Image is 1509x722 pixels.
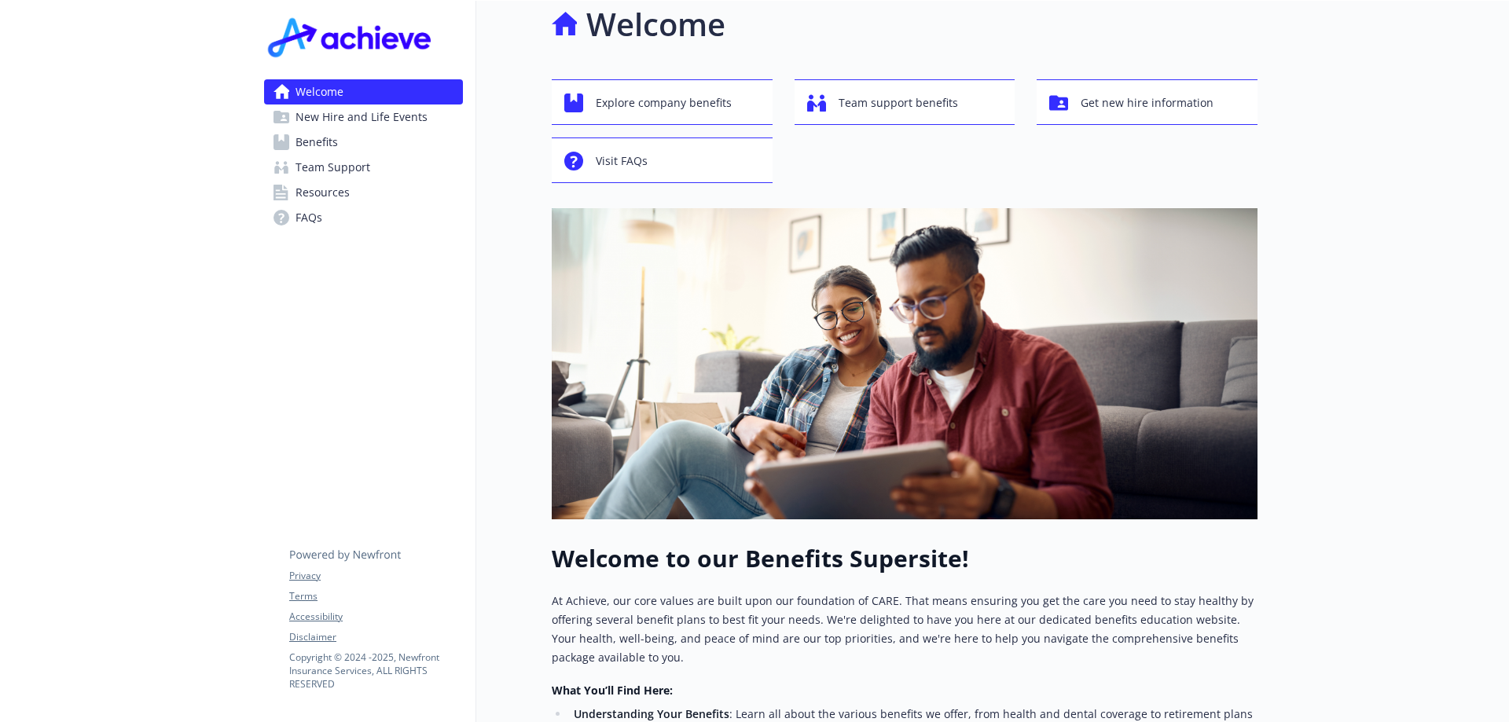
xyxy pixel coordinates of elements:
[1037,79,1257,125] button: Get new hire information
[552,79,773,125] button: Explore company benefits
[264,180,463,205] a: Resources
[296,130,338,155] span: Benefits
[574,706,729,721] strong: Understanding Your Benefits
[264,79,463,104] a: Welcome
[289,569,462,583] a: Privacy
[795,79,1015,125] button: Team support benefits
[586,1,725,48] h1: Welcome
[296,205,322,230] span: FAQs
[296,180,350,205] span: Resources
[839,88,958,118] span: Team support benefits
[289,589,462,603] a: Terms
[552,208,1257,519] img: overview page banner
[596,146,648,176] span: Visit FAQs
[264,104,463,130] a: New Hire and Life Events
[552,592,1257,667] p: At Achieve, our core values are built upon our foundation of CARE. That means ensuring you get th...
[289,651,462,691] p: Copyright © 2024 - 2025 , Newfront Insurance Services, ALL RIGHTS RESERVED
[296,79,343,104] span: Welcome
[1081,88,1213,118] span: Get new hire information
[552,683,673,698] strong: What You’ll Find Here:
[264,205,463,230] a: FAQs
[289,610,462,624] a: Accessibility
[264,130,463,155] a: Benefits
[296,104,428,130] span: New Hire and Life Events
[289,630,462,644] a: Disclaimer
[552,544,1257,573] h1: Welcome to our Benefits Supersite!
[296,155,370,180] span: Team Support
[596,88,732,118] span: Explore company benefits
[552,137,773,183] button: Visit FAQs
[264,155,463,180] a: Team Support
